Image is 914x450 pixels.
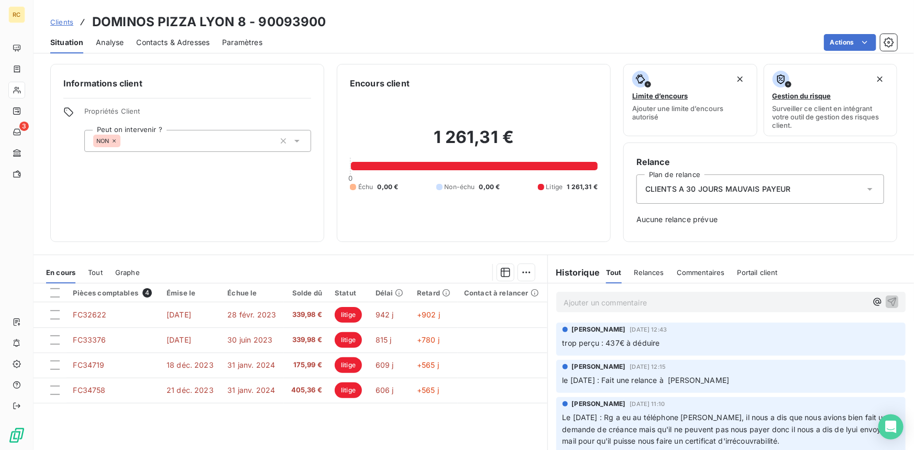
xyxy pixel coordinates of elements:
[73,310,106,319] span: FC32622
[376,360,394,369] span: 609 j
[167,289,215,297] div: Émise le
[167,360,214,369] span: 18 déc. 2023
[417,335,439,344] span: +780 j
[8,6,25,23] div: RC
[348,174,353,182] span: 0
[417,310,440,319] span: +902 j
[63,77,311,90] h6: Informations client
[222,37,262,48] span: Paramètres
[636,214,884,225] span: Aucune relance prévue
[73,335,106,344] span: FC33376
[417,386,439,394] span: +565 j
[417,289,452,297] div: Retard
[417,360,439,369] span: +565 j
[350,127,598,158] h2: 1 261,31 €
[290,289,322,297] div: Solde dû
[634,268,664,277] span: Relances
[227,335,272,344] span: 30 juin 2023
[773,104,889,129] span: Surveiller ce client en intégrant votre outil de gestion des risques client.
[290,360,322,370] span: 175,99 €
[445,182,475,192] span: Non-échu
[50,37,83,48] span: Situation
[623,64,757,136] button: Limite d’encoursAjouter une limite d’encours autorisé
[563,376,730,385] span: le [DATE] : Fait une relance à [PERSON_NAME]
[227,386,275,394] span: 31 janv. 2024
[73,360,104,369] span: FC34719
[764,64,898,136] button: Gestion du risqueSurveiller ce client en intégrant votre outil de gestion des risques client.
[142,288,152,298] span: 4
[73,386,105,394] span: FC34758
[335,382,362,398] span: litige
[92,13,326,31] h3: DOMINOS PIZZA LYON 8 - 90093900
[548,266,600,279] h6: Historique
[290,385,322,396] span: 405,36 €
[546,182,563,192] span: Litige
[50,17,73,27] a: Clients
[737,268,778,277] span: Portail client
[376,289,405,297] div: Délai
[606,268,622,277] span: Tout
[115,268,140,277] span: Graphe
[167,386,214,394] span: 21 déc. 2023
[50,18,73,26] span: Clients
[19,122,29,131] span: 3
[572,325,626,334] span: [PERSON_NAME]
[8,427,25,444] img: Logo LeanPay
[335,332,362,348] span: litige
[167,310,191,319] span: [DATE]
[376,310,394,319] span: 942 j
[677,268,725,277] span: Commentaires
[376,335,392,344] span: 815 j
[335,357,362,373] span: litige
[335,289,363,297] div: Statut
[572,362,626,371] span: [PERSON_NAME]
[567,182,598,192] span: 1 261,31 €
[84,107,311,122] span: Propriétés Client
[630,401,665,407] span: [DATE] 11:10
[350,77,410,90] h6: Encours client
[636,156,884,168] h6: Relance
[572,399,626,409] span: [PERSON_NAME]
[96,138,109,144] span: NON
[8,124,25,140] a: 3
[120,136,129,146] input: Ajouter une valeur
[878,414,904,440] div: Open Intercom Messenger
[773,92,831,100] span: Gestion du risque
[563,413,901,446] span: Le [DATE] : Rg a eu au téléphone [PERSON_NAME], il nous a dis que nous avions bien fait un demand...
[73,288,154,298] div: Pièces comptables
[227,310,276,319] span: 28 févr. 2023
[378,182,399,192] span: 0,00 €
[479,182,500,192] span: 0,00 €
[563,338,660,347] span: trop perçu : 437€ à déduire
[96,37,124,48] span: Analyse
[464,289,541,297] div: Contact à relancer
[630,326,667,333] span: [DATE] 12:43
[335,307,362,323] span: litige
[227,289,278,297] div: Échue le
[290,335,322,345] span: 339,98 €
[632,92,688,100] span: Limite d’encours
[88,268,103,277] span: Tout
[645,184,791,194] span: CLIENTS A 30 JOURS MAUVAIS PAYEUR
[632,104,748,121] span: Ajouter une limite d’encours autorisé
[376,386,394,394] span: 606 j
[136,37,210,48] span: Contacts & Adresses
[630,364,666,370] span: [DATE] 12:15
[46,268,75,277] span: En cours
[167,335,191,344] span: [DATE]
[358,182,373,192] span: Échu
[824,34,876,51] button: Actions
[227,360,275,369] span: 31 janv. 2024
[290,310,322,320] span: 339,98 €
